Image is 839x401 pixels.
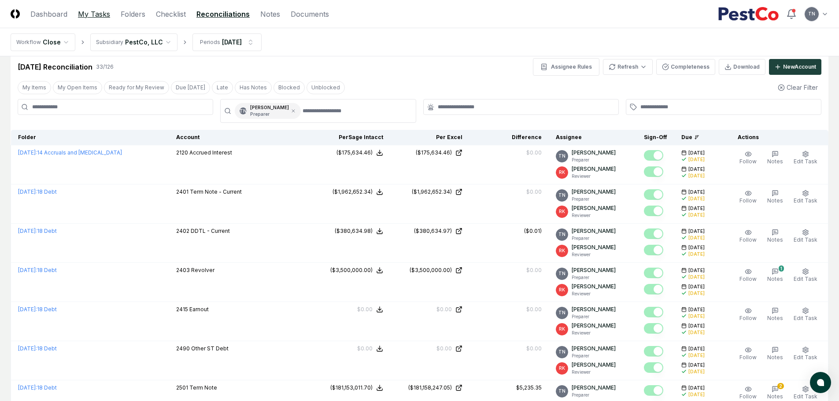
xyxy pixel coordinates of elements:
[196,9,250,19] a: Reconciliations
[526,305,542,313] div: $0.00
[176,133,304,141] div: Account
[96,63,114,71] div: 33 / 126
[688,274,705,280] div: [DATE]
[644,307,663,317] button: Mark complete
[808,11,815,17] span: TN
[189,149,232,156] span: Accrued Interest
[644,166,663,177] button: Mark complete
[738,305,758,324] button: Follow
[688,290,705,297] div: [DATE]
[765,305,785,324] button: Notes
[804,6,820,22] button: TN
[212,81,233,94] button: Late
[656,59,715,75] button: Completeness
[397,305,462,313] a: $0.00
[688,173,705,179] div: [DATE]
[688,329,705,336] div: [DATE]
[572,204,616,212] p: [PERSON_NAME]
[792,305,819,324] button: Edit Task
[18,149,122,156] a: [DATE]:14 Accruals and [MEDICAL_DATA]
[18,345,37,352] span: [DATE] :
[190,188,242,195] span: Term Note - Current
[18,228,37,234] span: [DATE] :
[688,385,705,391] span: [DATE]
[397,384,462,392] a: ($181,158,247.05)
[18,345,57,352] a: [DATE]:18 Debt
[688,267,705,274] span: [DATE]
[688,189,705,195] span: [DATE]
[558,153,565,159] span: TN
[189,306,209,313] span: Earnout
[176,188,188,195] span: 2401
[18,149,37,156] span: [DATE] :
[644,245,663,255] button: Mark complete
[739,158,757,165] span: Follow
[410,266,452,274] div: ($3,500,000.00)
[688,306,705,313] span: [DATE]
[11,130,170,145] th: Folder
[572,274,616,281] p: Preparer
[572,353,616,359] p: Preparer
[644,189,663,200] button: Mark complete
[260,9,280,19] a: Notes
[121,9,145,19] a: Folders
[516,384,542,392] div: $5,235.35
[390,130,469,145] th: Per Excel
[783,63,816,71] div: New Account
[688,150,705,156] span: [DATE]
[291,9,329,19] a: Documents
[200,38,220,46] div: Periods
[681,133,717,141] div: Due
[572,157,616,163] p: Preparer
[558,309,565,316] span: TN
[311,130,390,145] th: Per Sage Intacct
[794,354,817,361] span: Edit Task
[738,266,758,285] button: Follow
[572,291,616,297] p: Reviewer
[765,227,785,246] button: Notes
[30,9,67,19] a: Dashboard
[526,266,542,274] div: $0.00
[719,59,765,75] button: Download
[688,205,705,212] span: [DATE]
[11,33,262,51] nav: breadcrumb
[688,323,705,329] span: [DATE]
[572,188,616,196] p: [PERSON_NAME]
[779,265,784,272] div: 1
[572,251,616,258] p: Reviewer
[357,345,383,353] button: $0.00
[18,188,57,195] a: [DATE]:18 Debt
[330,266,383,274] button: ($3,500,000.00)
[397,227,462,235] a: ($380,634.97)
[572,235,616,242] p: Preparer
[794,236,817,243] span: Edit Task
[572,345,616,353] p: [PERSON_NAME]
[11,9,20,18] img: Logo
[559,169,565,176] span: RK
[688,195,705,202] div: [DATE]
[18,81,51,94] button: My Items
[526,149,542,157] div: $0.00
[330,384,383,392] button: ($181,153,011.70)
[526,345,542,353] div: $0.00
[357,305,373,313] div: $0.00
[572,322,616,330] p: [PERSON_NAME]
[397,188,462,196] a: ($1,962,652.34)
[78,9,110,19] a: My Tasks
[330,384,373,392] div: ($181,153,011.70)
[644,284,663,294] button: Mark complete
[688,283,705,290] span: [DATE]
[739,354,757,361] span: Follow
[235,81,272,94] button: Has Notes
[644,362,663,373] button: Mark complete
[767,393,783,400] span: Notes
[274,81,305,94] button: Blocked
[408,384,452,392] div: ($181,158,247.05)
[191,345,229,352] span: Other ST Debt
[416,149,452,157] div: ($175,634.46)
[688,235,705,241] div: [DATE]
[189,384,217,391] span: Term Note
[18,267,57,273] a: [DATE]:18 Debt
[767,158,783,165] span: Notes
[739,276,757,282] span: Follow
